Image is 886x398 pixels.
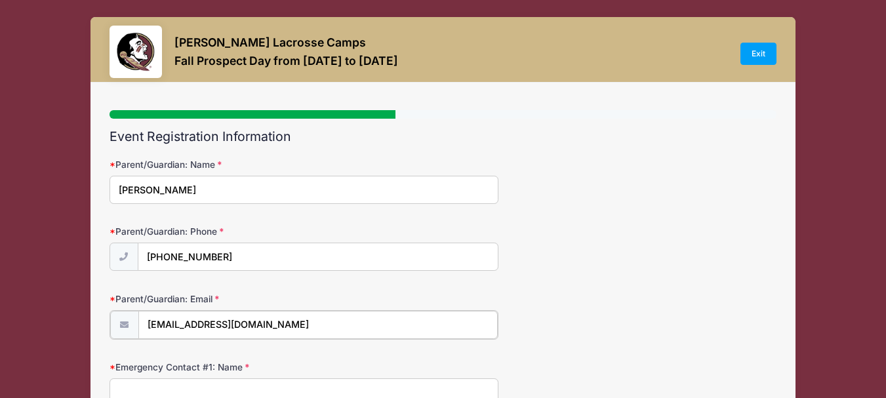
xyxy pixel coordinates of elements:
input: (xxx) xxx-xxxx [138,243,498,271]
label: Parent/Guardian: Email [110,292,332,306]
input: email@email.com [138,311,498,339]
a: Exit [740,43,777,65]
label: Parent/Guardian: Name [110,158,332,171]
label: Emergency Contact #1: Name [110,361,332,374]
label: Parent/Guardian: Phone [110,225,332,238]
h3: [PERSON_NAME] Lacrosse Camps [174,35,398,49]
h3: Fall Prospect Day from [DATE] to [DATE] [174,54,398,68]
h2: Event Registration Information [110,129,776,144]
